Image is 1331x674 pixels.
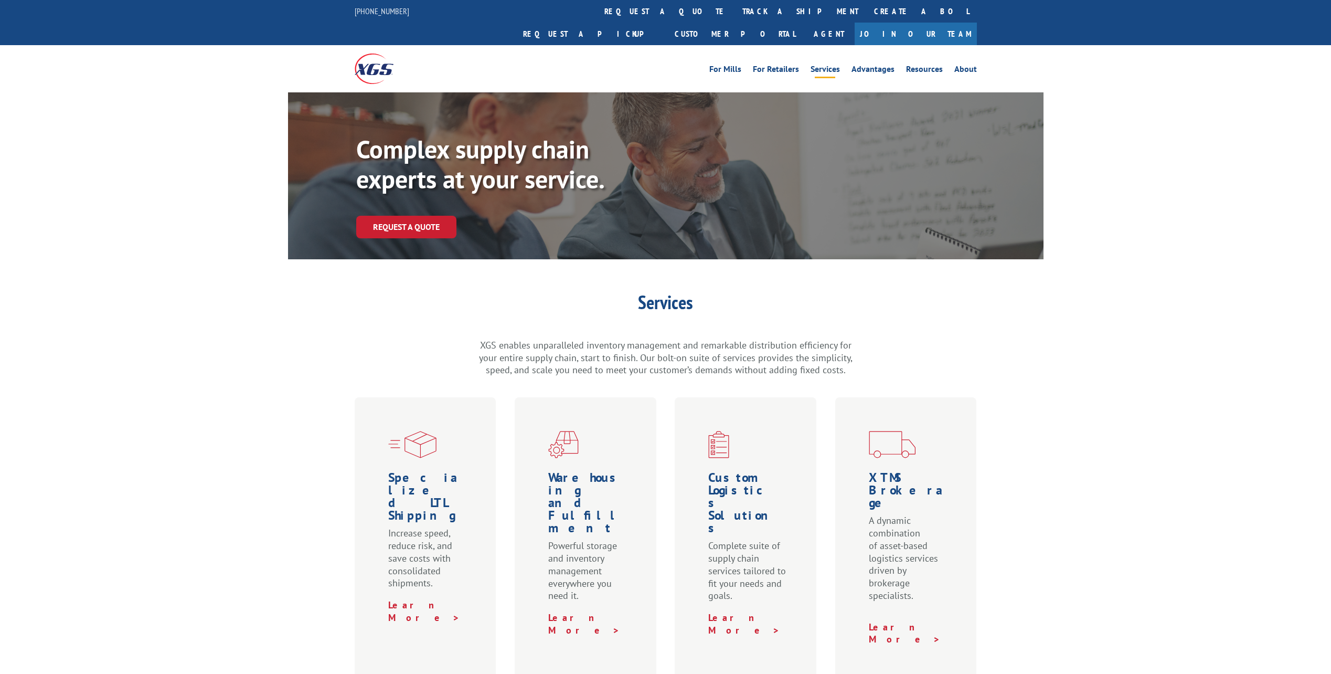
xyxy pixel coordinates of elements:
[851,65,895,77] a: Advantages
[869,621,941,646] a: Learn More >
[388,599,460,624] a: Learn More >
[906,65,943,77] a: Resources
[388,527,467,599] p: Increase speed, reduce risk, and save costs with consolidated shipments.
[753,65,799,77] a: For Retailers
[477,339,855,376] p: XGS enables unparalleled inventory management and remarkable distribution efficiency for your ent...
[667,23,803,45] a: Customer Portal
[708,431,729,458] img: xgs-icon-custom-logistics-solutions-red
[548,612,620,636] a: Learn More >
[356,134,671,195] p: Complex supply chain experts at your service.
[954,65,977,77] a: About
[708,612,780,636] a: Learn More >
[548,431,579,458] img: xgs-icon-warehouseing-cutting-fulfillment-red
[388,471,467,527] h1: Specialized LTL Shipping
[855,23,977,45] a: Join Our Team
[869,471,947,514] h1: XTMS Brokerage
[548,540,627,612] p: Powerful storage and inventory management everywhere you need it.
[388,431,436,458] img: xgs-icon-specialized-ltl-red
[869,514,947,612] p: A dynamic combination of asset-based logistics services driven by brokerage specialists.
[355,6,409,16] a: [PHONE_NUMBER]
[709,65,741,77] a: For Mills
[708,471,787,540] h1: Custom Logistics Solutions
[515,23,667,45] a: Request a pickup
[356,216,456,238] a: Request a Quote
[477,293,855,317] h1: Services
[708,540,787,612] p: Complete suite of supply chain services tailored to fit your needs and goals.
[869,431,915,458] img: xgs-icon-transportation-forms-red
[803,23,855,45] a: Agent
[548,471,627,540] h1: Warehousing and Fulfillment
[811,65,840,77] a: Services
